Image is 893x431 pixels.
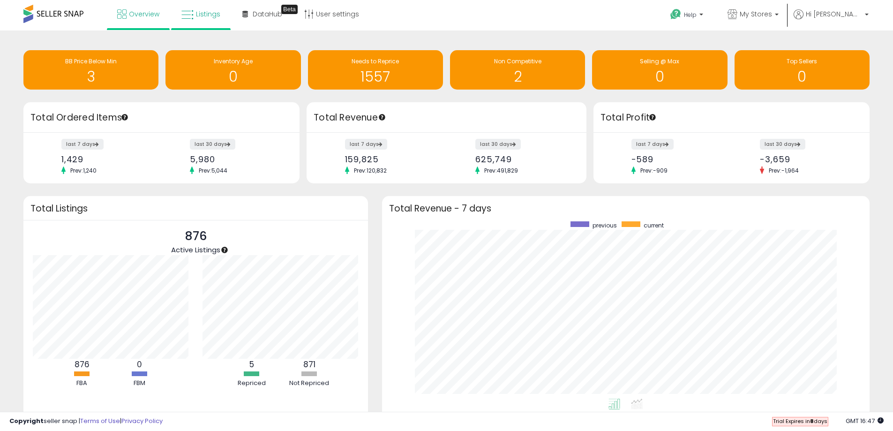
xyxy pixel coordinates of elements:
label: last 30 days [760,139,805,150]
div: FBM [112,379,168,388]
div: Repriced [224,379,280,388]
span: 2025-09-16 16:47 GMT [846,416,884,425]
span: Inventory Age [214,57,253,65]
span: current [644,221,664,229]
h1: 0 [739,69,865,84]
div: Tooltip anchor [220,246,229,254]
span: Trial Expires in days [773,417,827,425]
div: FBA [54,379,110,388]
span: BB Price Below Min [65,57,117,65]
div: -589 [631,154,725,164]
span: Prev: -1,964 [764,166,803,174]
b: 0 [137,359,142,370]
h3: Total Profit [600,111,863,124]
a: Help [663,1,713,30]
span: previous [593,221,617,229]
a: Selling @ Max 0 [592,50,727,90]
span: Needs to Reprice [352,57,399,65]
span: Prev: 1,240 [66,166,101,174]
div: 5,980 [190,154,283,164]
div: Not Repriced [281,379,338,388]
div: Tooltip anchor [281,5,298,14]
div: Tooltip anchor [120,113,129,121]
span: Selling @ Max [640,57,679,65]
h3: Total Revenue [314,111,579,124]
span: Hi [PERSON_NAME] [806,9,862,19]
div: Tooltip anchor [378,113,386,121]
span: Active Listings [171,245,220,255]
a: Hi [PERSON_NAME] [794,9,869,30]
h1: 1557 [313,69,438,84]
h1: 0 [170,69,296,84]
b: 8 [810,417,814,425]
h3: Total Listings [30,205,361,212]
a: BB Price Below Min 3 [23,50,158,90]
div: 159,825 [345,154,440,164]
div: 625,749 [475,154,570,164]
span: Prev: 491,829 [480,166,523,174]
span: Prev: 120,832 [349,166,391,174]
span: DataHub [253,9,282,19]
span: Top Sellers [787,57,817,65]
i: Get Help [670,8,682,20]
b: 5 [249,359,254,370]
div: -3,659 [760,154,853,164]
a: Needs to Reprice 1557 [308,50,443,90]
b: 876 [75,359,90,370]
a: Non Competitive 2 [450,50,585,90]
span: Prev: 5,044 [194,166,232,174]
h1: 3 [28,69,154,84]
div: seller snap | | [9,417,163,426]
span: My Stores [740,9,772,19]
div: 1,429 [61,154,155,164]
span: Help [684,11,697,19]
a: Top Sellers 0 [735,50,870,90]
label: last 7 days [61,139,104,150]
span: Prev: -909 [636,166,672,174]
h3: Total Ordered Items [30,111,293,124]
strong: Copyright [9,416,44,425]
b: 871 [303,359,315,370]
h3: Total Revenue - 7 days [389,205,863,212]
label: last 30 days [190,139,235,150]
h1: 2 [455,69,580,84]
span: Overview [129,9,159,19]
h1: 0 [597,69,722,84]
a: Inventory Age 0 [165,50,300,90]
p: 876 [171,227,220,245]
a: Terms of Use [80,416,120,425]
a: Privacy Policy [121,416,163,425]
div: Tooltip anchor [648,113,657,121]
label: last 30 days [475,139,521,150]
span: Listings [196,9,220,19]
span: Non Competitive [494,57,541,65]
label: last 7 days [631,139,674,150]
label: last 7 days [345,139,387,150]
